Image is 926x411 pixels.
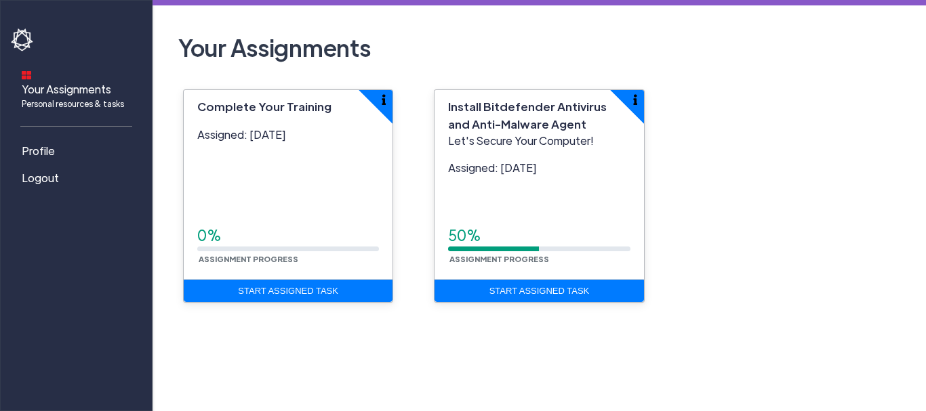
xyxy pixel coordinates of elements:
[22,98,124,110] span: Personal resources & tasks
[22,70,31,80] img: dashboard-icon.svg
[22,143,55,159] span: Profile
[448,225,630,246] div: 50%
[448,133,630,149] p: Let's Secure Your Computer!
[11,62,146,115] a: Your AssignmentsPersonal resources & tasks
[22,81,124,110] span: Your Assignments
[11,28,35,51] img: havoc-shield-logo-white.png
[448,160,630,176] p: Assigned: [DATE]
[197,127,379,143] p: Assigned: [DATE]
[22,170,59,186] span: Logout
[435,280,643,303] a: Start Assigned Task
[197,225,379,246] div: 0%
[184,280,392,303] a: Start Assigned Task
[11,165,146,192] a: Logout
[173,27,906,68] h2: Your Assignments
[197,99,331,114] span: Complete Your Training
[11,137,146,165] a: Profile
[448,99,607,131] span: Install Bitdefender Antivirus and Anti-Malware Agent
[382,94,386,105] img: info-icon.svg
[633,94,637,105] img: info-icon.svg
[197,254,300,263] small: Assignment Progress
[448,254,550,263] small: Assignment Progress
